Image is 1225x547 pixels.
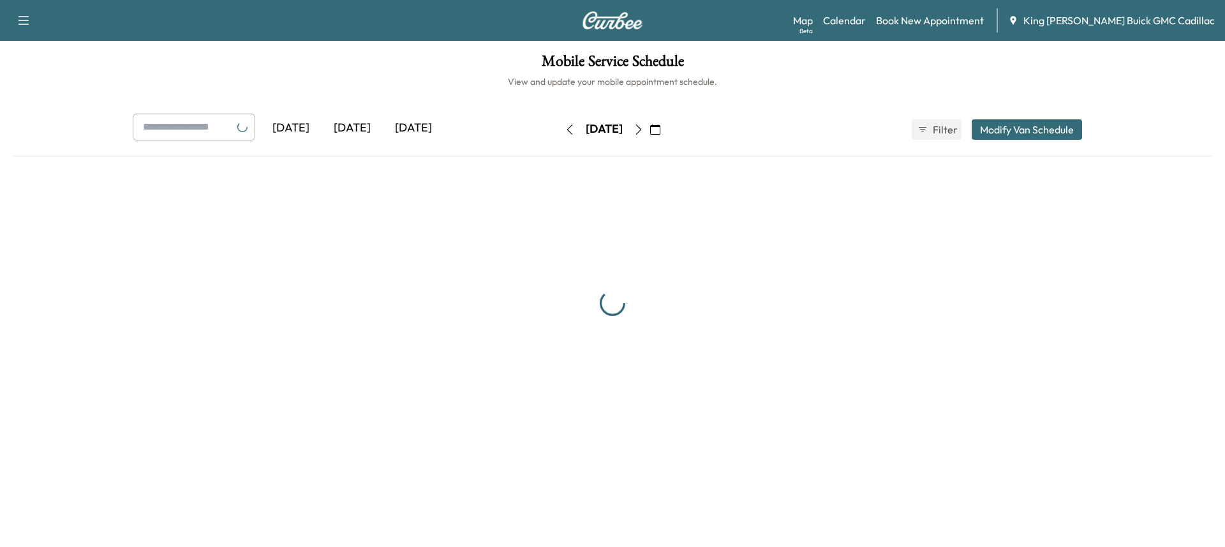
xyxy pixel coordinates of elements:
[823,13,866,28] a: Calendar
[933,122,956,137] span: Filter
[582,11,643,29] img: Curbee Logo
[13,54,1212,75] h1: Mobile Service Schedule
[383,114,444,143] div: [DATE]
[13,75,1212,88] h6: View and update your mobile appointment schedule.
[793,13,813,28] a: MapBeta
[912,119,961,140] button: Filter
[799,26,813,36] div: Beta
[876,13,984,28] a: Book New Appointment
[586,121,623,137] div: [DATE]
[260,114,322,143] div: [DATE]
[972,119,1082,140] button: Modify Van Schedule
[322,114,383,143] div: [DATE]
[1023,13,1215,28] span: King [PERSON_NAME] Buick GMC Cadillac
